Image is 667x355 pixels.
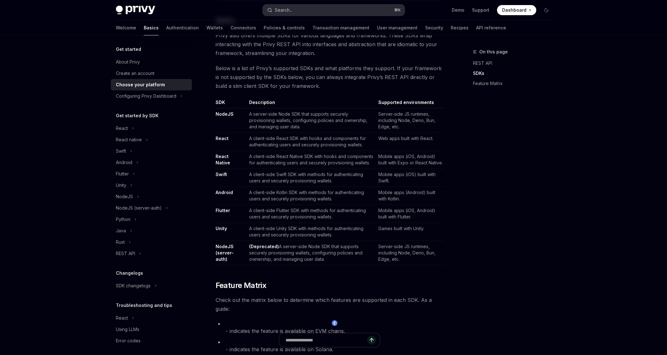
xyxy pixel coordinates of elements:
[116,170,129,178] div: Flutter
[249,244,279,249] strong: (Deprecated)
[116,147,126,155] div: Swift
[473,58,557,68] a: REST API
[111,79,192,90] a: Choose your platform
[111,145,192,157] button: Toggle Swift section
[473,68,557,78] a: SDKs
[116,112,159,119] h5: Get started by SDK
[216,172,227,177] a: Swift
[275,6,293,14] div: Search...
[116,159,132,166] div: Android
[111,280,192,291] button: Toggle SDK changelogs section
[376,133,444,151] td: Web apps built with React.
[216,64,444,90] span: Below is a list of Privy’s supported SDKs and what platforms they support. If your framework is n...
[116,70,154,77] div: Create an account
[111,180,192,191] button: Toggle Unity section
[247,151,376,169] td: A client-side React Native SDK with hooks and components for authenticating users and securely pr...
[216,99,247,108] th: SDK
[116,227,126,235] div: Java
[116,282,151,290] div: SDK changelogs
[376,108,444,133] td: Server-side JS runtimes, including Node, Deno, Bun, Edge, etc.
[116,46,141,53] h5: Get started
[216,208,230,213] a: Flutter
[116,204,162,212] div: NodeJS (server-auth)
[116,125,128,132] div: React
[144,20,159,35] a: Basics
[216,111,234,117] a: NodeJS
[116,20,136,35] a: Welcome
[111,90,192,102] button: Toggle Configuring Privy Dashboard section
[216,244,234,262] a: NodeJS (server-auth)
[111,324,192,335] a: Using LLMs
[111,134,192,145] button: Toggle React native section
[111,214,192,225] button: Toggle Python section
[116,216,130,223] div: Python
[479,48,508,56] span: On this page
[111,123,192,134] button: Toggle React section
[116,58,140,66] div: About Privy
[452,7,464,13] a: Demo
[230,20,256,35] a: Connectors
[116,337,141,345] div: Error codes
[332,320,337,326] img: ethereum.png
[476,20,506,35] a: API reference
[116,181,126,189] div: Unity
[216,320,444,335] li: - indicates the feature is available on EVM chains.
[247,133,376,151] td: A client-side React SDK with hooks and components for authenticating users and securely provision...
[312,20,369,35] a: Transaction management
[286,333,367,347] input: Ask a question...
[216,136,229,141] a: React
[497,5,536,15] a: Dashboard
[216,190,233,195] a: Android
[111,68,192,79] a: Create an account
[116,269,143,277] h5: Changelogs
[247,108,376,133] td: A server-side Node SDK that supports securely provisioning wallets, configuring policies and owne...
[116,302,172,309] h5: Troubleshooting and tips
[377,20,418,35] a: User management
[111,335,192,346] a: Error codes
[116,81,165,89] div: Choose your platform
[376,205,444,223] td: Mobile apps (iOS, Android) built with Flutter.
[216,31,444,58] span: Privy also offers multiple SDKs for various languages and frameworks. These SDKs wrap interacting...
[247,99,376,108] th: Description
[451,20,469,35] a: Recipes
[206,20,223,35] a: Wallets
[376,241,444,265] td: Server-side JS runtimes, including Node, Deno, Bun, Edge, etc.
[111,202,192,214] button: Toggle NodeJS (server-auth) section
[116,6,155,15] img: dark logo
[216,280,267,291] span: Feature Matrix
[111,191,192,202] button: Toggle NodeJS section
[111,312,192,324] button: Toggle React section
[247,205,376,223] td: A client-side Flutter SDK with methods for authenticating users and securely provisioning wallets.
[541,5,551,15] button: Toggle dark mode
[425,20,443,35] a: Security
[111,236,192,248] button: Toggle Rust section
[502,7,526,13] span: Dashboard
[473,78,557,89] a: Feature Matrix
[247,169,376,187] td: A client-side Swift SDK with methods for authenticating users and securely provisioning wallets.
[247,223,376,241] td: A client-side Unity SDK with methods for authenticating users and securely provisioning wallets.
[376,151,444,169] td: Mobile apps (iOS, Android) built with Expo or React Native.
[111,157,192,168] button: Toggle Android section
[376,187,444,205] td: Mobile apps (Android) built with Kotlin.
[116,193,133,200] div: NodeJS
[116,314,128,322] div: React
[116,136,142,144] div: React native
[111,168,192,180] button: Toggle Flutter section
[116,250,135,257] div: REST API
[376,223,444,241] td: Games built with Unity.
[247,241,376,265] td: A server-side Node SDK that supports securely provisioning wallets, configuring policies and owne...
[367,336,376,345] button: Send message
[376,99,444,108] th: Supported environments
[111,248,192,259] button: Toggle REST API section
[263,4,405,16] button: Open search
[264,20,305,35] a: Policies & controls
[116,238,125,246] div: Rust
[111,56,192,68] a: About Privy
[216,226,227,231] a: Unity
[166,20,199,35] a: Authentication
[116,326,139,333] div: Using LLMs
[216,296,444,313] span: Check out the matrix below to determine which features are supported in each SDK. As a guide:
[376,169,444,187] td: Mobile apps (iOS) built with Swift.
[216,154,230,166] a: React Native
[247,187,376,205] td: A client-side Kotlin SDK with methods for authenticating users and securely provisioning wallets.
